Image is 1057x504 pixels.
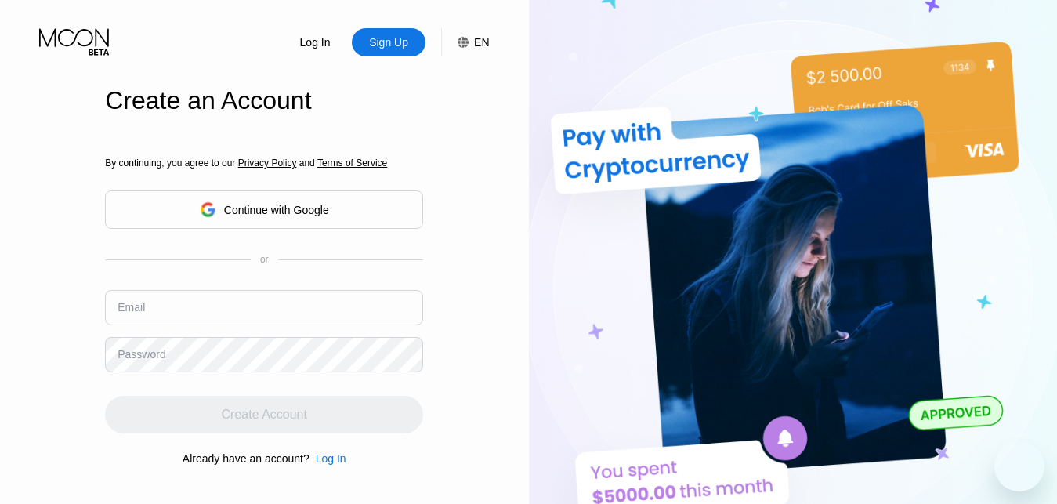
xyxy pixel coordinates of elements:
[278,28,352,56] div: Log In
[367,34,410,50] div: Sign Up
[316,452,346,465] div: Log In
[317,158,387,169] span: Terms of Service
[105,158,423,169] div: By continuing, you agree to our
[296,158,317,169] span: and
[474,36,489,49] div: EN
[309,452,346,465] div: Log In
[352,28,425,56] div: Sign Up
[260,254,269,265] div: or
[118,301,145,314] div: Email
[994,441,1044,491] iframe: Button to launch messaging window
[183,452,309,465] div: Already have an account?
[105,86,423,115] div: Create an Account
[105,190,423,229] div: Continue with Google
[118,348,165,361] div: Password
[299,34,332,50] div: Log In
[441,28,489,56] div: EN
[238,158,297,169] span: Privacy Policy
[224,204,329,216] div: Continue with Google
